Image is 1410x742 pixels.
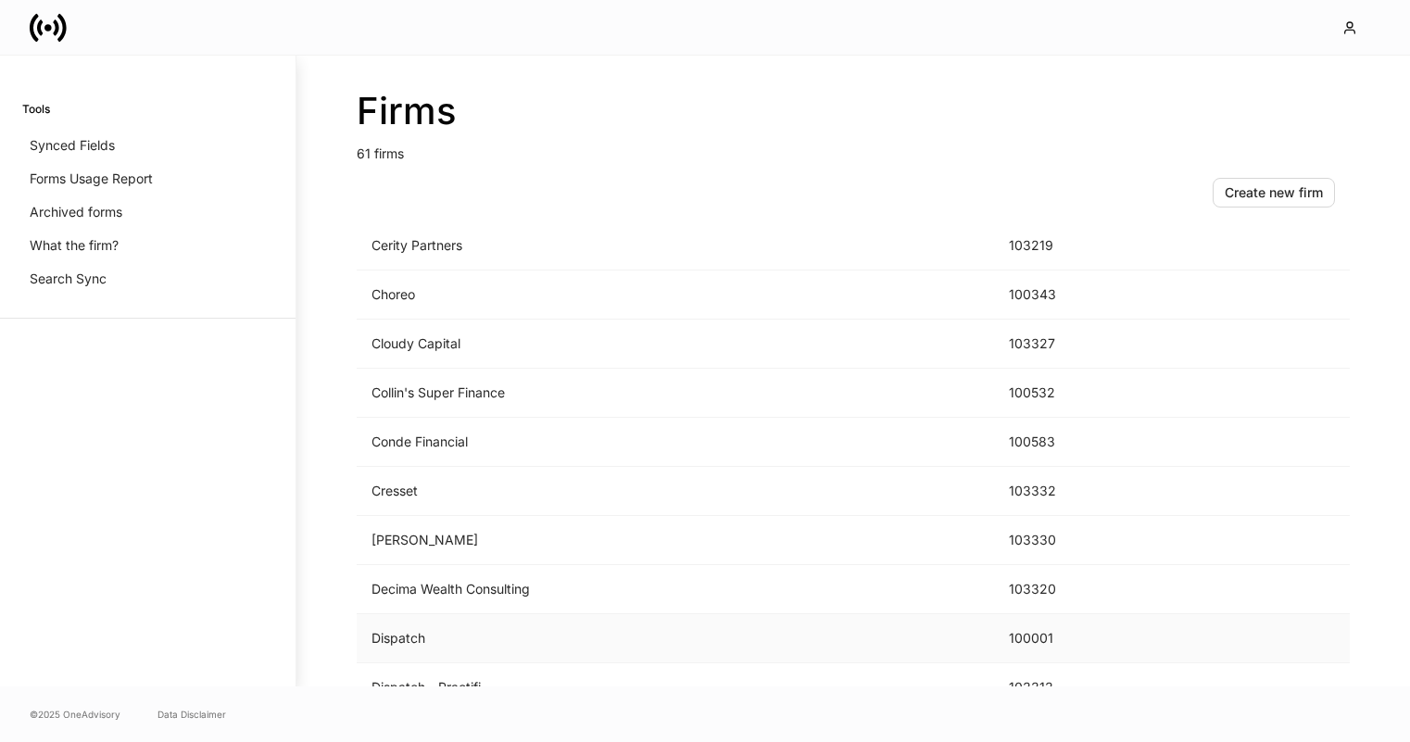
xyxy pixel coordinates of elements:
td: 103332 [994,467,1135,516]
a: Forms Usage Report [22,162,273,195]
p: 61 firms [357,133,1350,163]
td: 100532 [994,369,1135,418]
a: What the firm? [22,229,273,262]
td: 103219 [994,221,1135,270]
td: Cresset [357,467,994,516]
div: Create new firm [1225,183,1323,202]
a: Search Sync [22,262,273,296]
p: Search Sync [30,270,107,288]
p: Forms Usage Report [30,170,153,188]
a: Data Disclaimer [157,707,226,722]
a: Archived forms [22,195,273,229]
td: 103320 [994,565,1135,614]
td: Dispatch [357,614,994,663]
td: Choreo [357,270,994,320]
span: © 2025 OneAdvisory [30,707,120,722]
button: Create new firm [1213,178,1335,208]
p: Archived forms [30,203,122,221]
td: Collin's Super Finance [357,369,994,418]
td: 103327 [994,320,1135,369]
p: Synced Fields [30,136,115,155]
td: [PERSON_NAME] [357,516,994,565]
td: Decima Wealth Consulting [357,565,994,614]
td: 100583 [994,418,1135,467]
td: Dispatch - Practifi [357,663,994,712]
h6: Tools [22,100,50,118]
a: Synced Fields [22,129,273,162]
td: Cerity Partners [357,221,994,270]
td: 103313 [994,663,1135,712]
td: 100001 [994,614,1135,663]
td: 103330 [994,516,1135,565]
p: What the firm? [30,236,119,255]
td: Conde Financial [357,418,994,467]
h2: Firms [357,89,1350,133]
td: 100343 [994,270,1135,320]
td: Cloudy Capital [357,320,994,369]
